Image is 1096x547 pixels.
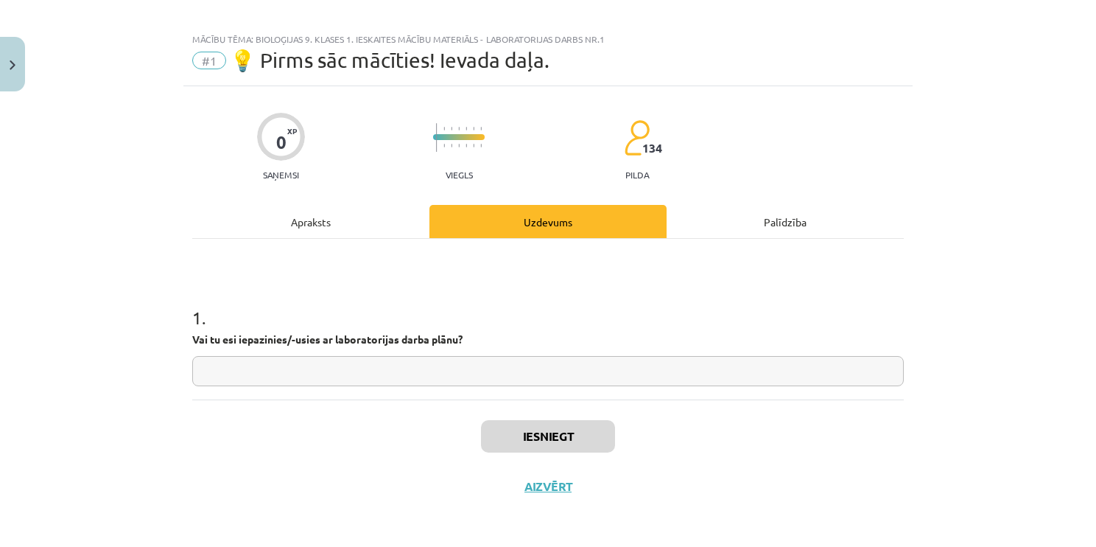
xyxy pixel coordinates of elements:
img: icon-short-line-57e1e144782c952c97e751825c79c345078a6d821885a25fce030b3d8c18986b.svg [443,144,445,147]
img: icon-short-line-57e1e144782c952c97e751825c79c345078a6d821885a25fce030b3d8c18986b.svg [466,144,467,147]
strong: Vai tu esi iepazinies/-usies ar laboratorijas darba plānu? [192,332,463,346]
img: icon-close-lesson-0947bae3869378f0d4975bcd49f059093ad1ed9edebbc8119c70593378902aed.svg [10,60,15,70]
p: Viegls [446,170,473,180]
img: icon-short-line-57e1e144782c952c97e751825c79c345078a6d821885a25fce030b3d8c18986b.svg [443,127,445,130]
img: icon-short-line-57e1e144782c952c97e751825c79c345078a6d821885a25fce030b3d8c18986b.svg [466,127,467,130]
img: icon-long-line-d9ea69661e0d244f92f715978eff75569469978d946b2353a9bb055b3ed8787d.svg [436,123,438,152]
div: 0 [276,132,287,153]
p: Saņemsi [257,170,305,180]
img: students-c634bb4e5e11cddfef0936a35e636f08e4e9abd3cc4e673bd6f9a4125e45ecb1.svg [624,119,650,156]
div: Mācību tēma: Bioloģijas 9. klases 1. ieskaites mācību materiāls - laboratorijas darbs nr.1 [192,34,904,44]
img: icon-short-line-57e1e144782c952c97e751825c79c345078a6d821885a25fce030b3d8c18986b.svg [473,127,474,130]
button: Iesniegt [481,420,615,453]
img: icon-short-line-57e1e144782c952c97e751825c79c345078a6d821885a25fce030b3d8c18986b.svg [458,144,460,147]
img: icon-short-line-57e1e144782c952c97e751825c79c345078a6d821885a25fce030b3d8c18986b.svg [480,127,482,130]
p: pilda [625,170,649,180]
img: icon-short-line-57e1e144782c952c97e751825c79c345078a6d821885a25fce030b3d8c18986b.svg [458,127,460,130]
h1: 1 . [192,282,904,327]
img: icon-short-line-57e1e144782c952c97e751825c79c345078a6d821885a25fce030b3d8c18986b.svg [473,144,474,147]
img: icon-short-line-57e1e144782c952c97e751825c79c345078a6d821885a25fce030b3d8c18986b.svg [451,127,452,130]
img: icon-short-line-57e1e144782c952c97e751825c79c345078a6d821885a25fce030b3d8c18986b.svg [480,144,482,147]
span: 134 [642,142,662,155]
img: icon-short-line-57e1e144782c952c97e751825c79c345078a6d821885a25fce030b3d8c18986b.svg [451,144,452,147]
div: Apraksts [192,205,429,238]
div: Palīdzība [667,205,904,238]
div: Uzdevums [429,205,667,238]
span: XP [287,127,297,135]
span: #1 [192,52,226,69]
span: 💡 Pirms sāc mācīties! Ievada daļa. [230,48,549,72]
button: Aizvērt [520,479,576,494]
